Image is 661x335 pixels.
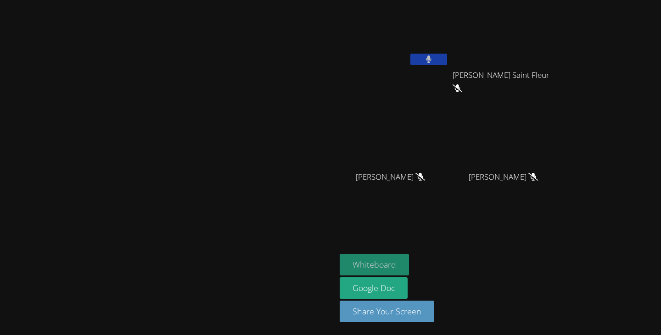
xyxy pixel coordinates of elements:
a: Google Doc [340,277,408,299]
span: [PERSON_NAME] Saint Fleur [453,69,555,95]
span: [PERSON_NAME] [469,170,538,184]
button: Share Your Screen [340,301,434,322]
span: [PERSON_NAME] [356,170,425,184]
button: Whiteboard [340,254,409,275]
